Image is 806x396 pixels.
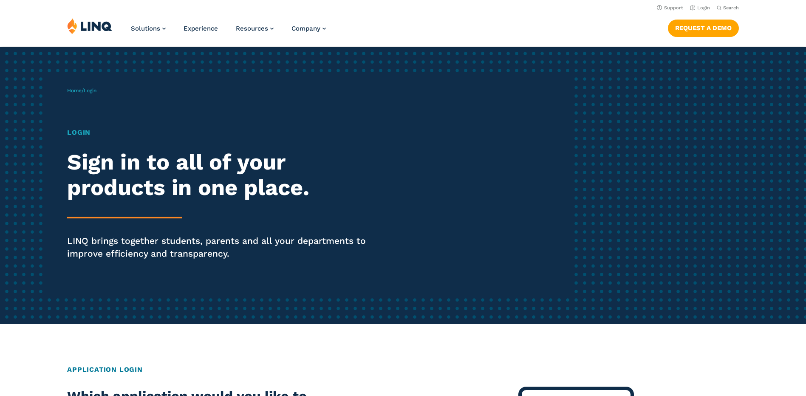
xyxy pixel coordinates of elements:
[668,20,739,37] a: Request a Demo
[131,18,326,46] nav: Primary Navigation
[236,25,274,32] a: Resources
[723,5,739,11] span: Search
[668,18,739,37] nav: Button Navigation
[67,235,378,260] p: LINQ brings together students, parents and all your departments to improve efficiency and transpa...
[67,18,112,34] img: LINQ | K‑12 Software
[717,5,739,11] button: Open Search Bar
[67,127,378,138] h1: Login
[84,88,96,93] span: Login
[67,365,739,375] h2: Application Login
[131,25,160,32] span: Solutions
[131,25,166,32] a: Solutions
[657,5,683,11] a: Support
[184,25,218,32] a: Experience
[67,88,96,93] span: /
[236,25,268,32] span: Resources
[291,25,326,32] a: Company
[67,88,82,93] a: Home
[291,25,320,32] span: Company
[67,150,378,201] h2: Sign in to all of your products in one place.
[690,5,710,11] a: Login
